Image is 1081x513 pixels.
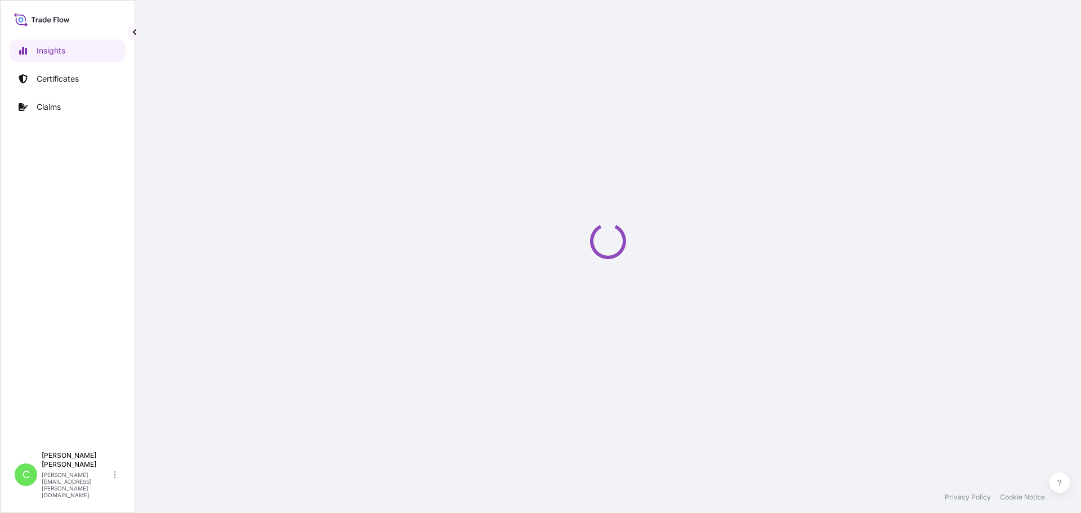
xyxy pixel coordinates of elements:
[10,39,126,62] a: Insights
[42,451,111,469] p: [PERSON_NAME] [PERSON_NAME]
[37,73,79,84] p: Certificates
[23,469,30,480] span: C
[10,68,126,90] a: Certificates
[10,96,126,118] a: Claims
[37,45,65,56] p: Insights
[37,101,61,113] p: Claims
[945,493,991,502] a: Privacy Policy
[1000,493,1045,502] a: Cookie Notice
[42,471,111,498] p: [PERSON_NAME][EMAIL_ADDRESS][PERSON_NAME][DOMAIN_NAME]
